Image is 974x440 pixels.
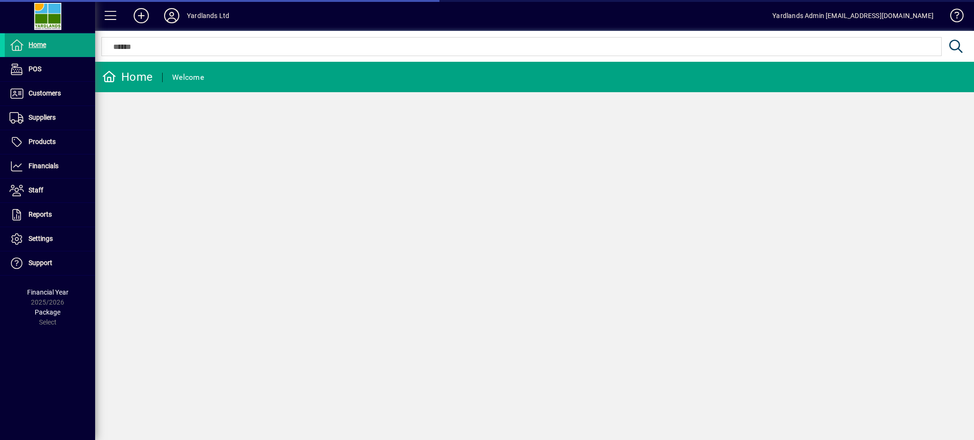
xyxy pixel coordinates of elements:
span: Staff [29,186,43,194]
span: Package [35,308,60,316]
span: Products [29,138,56,145]
a: Products [5,130,95,154]
div: Welcome [172,70,204,85]
div: Home [102,69,153,85]
a: Reports [5,203,95,227]
a: Financials [5,154,95,178]
span: Suppliers [29,114,56,121]
span: Financial Year [27,288,68,296]
div: Yardlands Admin [EMAIL_ADDRESS][DOMAIN_NAME] [772,8,934,23]
span: Home [29,41,46,48]
button: Profile [156,7,187,24]
span: Support [29,259,52,267]
span: Reports [29,210,52,218]
a: Knowledge Base [943,2,962,33]
a: Customers [5,82,95,105]
span: Customers [29,89,61,97]
span: Settings [29,235,53,242]
a: Settings [5,227,95,251]
button: Add [126,7,156,24]
a: POS [5,57,95,81]
a: Support [5,251,95,275]
div: Yardlands Ltd [187,8,229,23]
span: POS [29,65,41,73]
a: Suppliers [5,106,95,130]
a: Staff [5,179,95,202]
span: Financials [29,162,58,170]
